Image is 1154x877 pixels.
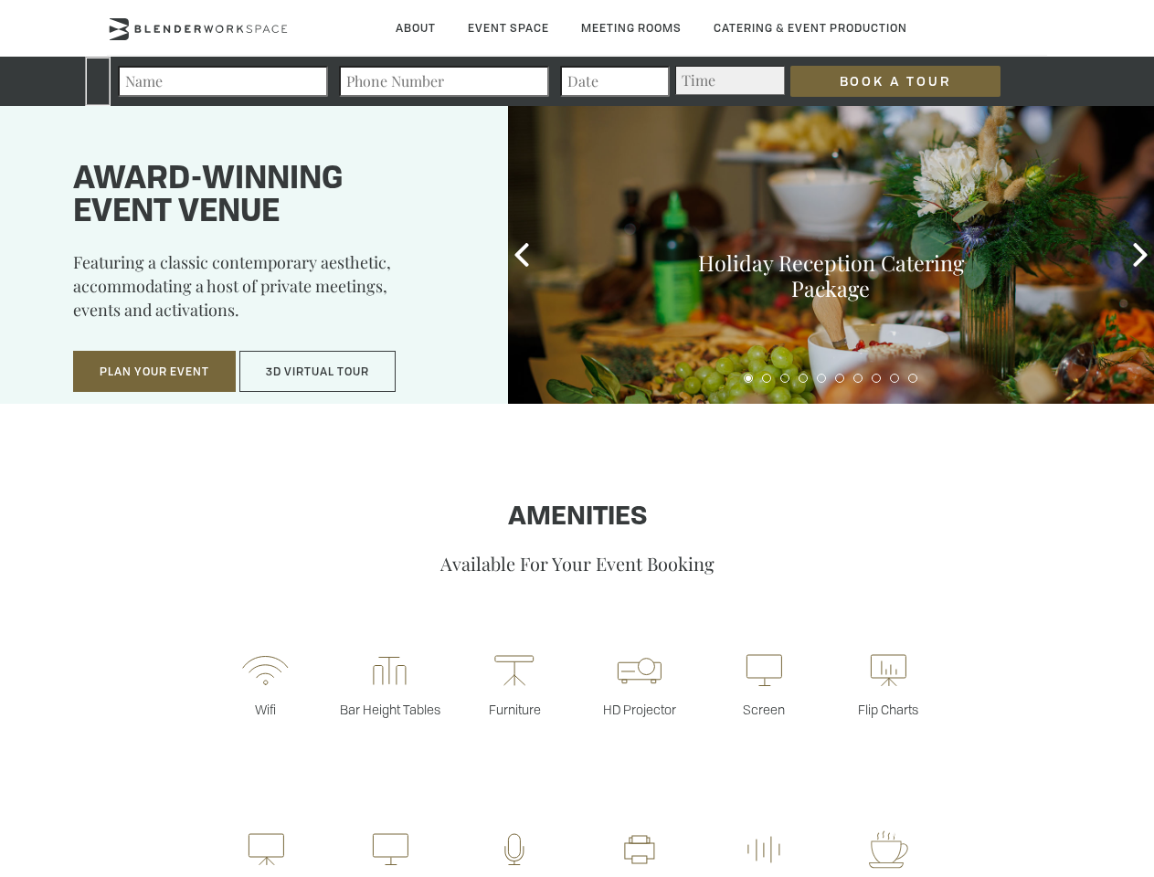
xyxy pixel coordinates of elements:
p: Flip Charts [826,701,950,718]
button: 3D Virtual Tour [239,351,396,393]
input: Phone Number [339,66,549,97]
p: Furniture [452,701,577,718]
p: Screen [702,701,826,718]
input: Date [560,66,670,97]
input: Name [118,66,328,97]
a: Holiday Reception Catering Package [698,248,964,302]
button: Plan Your Event [73,351,236,393]
h1: Amenities [58,503,1096,533]
p: Featuring a classic contemporary aesthetic, accommodating a host of private meetings, events and ... [73,250,462,334]
h1: Award-winning event venue [73,164,462,229]
input: Book a Tour [790,66,1000,97]
p: HD Projector [577,701,702,718]
p: Available For Your Event Booking [58,551,1096,576]
p: Wifi [203,701,327,718]
p: Bar Height Tables [328,701,452,718]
